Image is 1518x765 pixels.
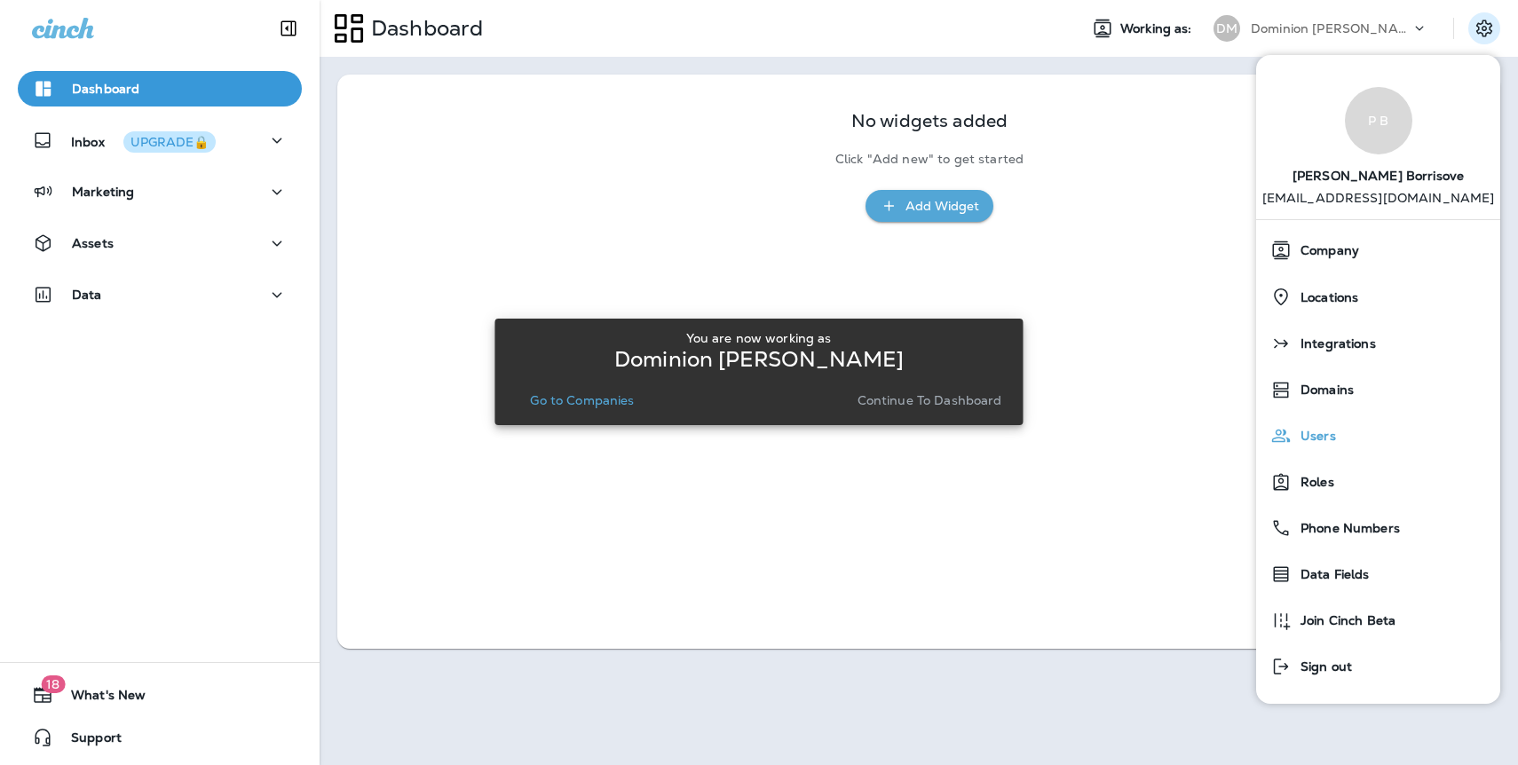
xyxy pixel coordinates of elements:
[1292,336,1376,351] span: Integrations
[1263,233,1493,268] a: Company
[1256,320,1500,367] button: Integrations
[72,236,114,250] p: Assets
[18,174,302,209] button: Marketing
[1120,21,1196,36] span: Working as:
[72,288,102,302] p: Data
[1263,279,1493,315] a: Locations
[1251,21,1411,35] p: Dominion [PERSON_NAME]
[1256,413,1500,459] button: Users
[1263,556,1493,592] a: Data Fields
[1263,510,1493,546] a: Phone Numbers
[858,393,1002,407] p: Continue to Dashboard
[1256,643,1500,690] button: Sign out
[1263,372,1493,407] a: Domains
[18,677,302,713] button: 18What's New
[1292,613,1395,628] span: Join Cinch Beta
[72,185,134,199] p: Marketing
[1256,459,1500,505] button: Roles
[264,11,313,46] button: Collapse Sidebar
[1256,551,1500,597] button: Data Fields
[72,82,139,96] p: Dashboard
[130,136,209,148] div: UPGRADE🔒
[1468,12,1500,44] button: Settings
[686,331,831,345] p: You are now working as
[1256,69,1500,219] a: P B[PERSON_NAME] Borrisove [EMAIL_ADDRESS][DOMAIN_NAME]
[1214,15,1240,42] div: DM
[18,225,302,261] button: Assets
[123,131,216,153] button: UPGRADE🔒
[18,720,302,755] button: Support
[1292,382,1354,398] span: Domains
[1263,418,1493,453] a: Users
[1256,273,1500,320] button: Locations
[1256,367,1500,413] button: Domains
[1292,521,1400,536] span: Phone Numbers
[1263,326,1493,361] a: Integrations
[18,122,302,158] button: InboxUPGRADE🔒
[53,730,122,752] span: Support
[364,15,483,42] p: Dashboard
[1262,191,1495,219] p: [EMAIL_ADDRESS][DOMAIN_NAME]
[1256,505,1500,551] button: Phone Numbers
[614,352,904,367] p: Dominion [PERSON_NAME]
[1256,597,1500,643] button: Join Cinch Beta
[523,388,641,413] button: Go to Companies
[530,393,634,407] p: Go to Companies
[1293,154,1464,191] span: [PERSON_NAME] Borrisove
[1292,290,1358,305] span: Locations
[1263,464,1493,500] a: Roles
[1292,567,1370,582] span: Data Fields
[1292,429,1336,444] span: Users
[53,688,146,709] span: What's New
[71,131,216,150] p: Inbox
[1256,227,1500,273] button: Company
[850,388,1009,413] button: Continue to Dashboard
[18,71,302,106] button: Dashboard
[41,675,65,693] span: 18
[1345,87,1412,154] div: P B
[18,277,302,312] button: Data
[1292,475,1334,490] span: Roles
[1292,243,1359,258] span: Company
[1292,659,1352,674] span: Sign out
